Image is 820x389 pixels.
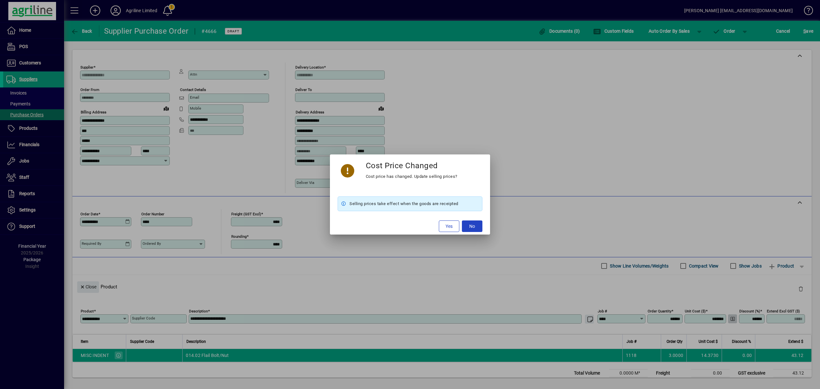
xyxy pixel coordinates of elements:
h3: Cost Price Changed [366,161,438,170]
span: No [469,223,475,230]
span: Yes [446,223,453,230]
div: Cost price has changed. Update selling prices? [366,173,457,180]
button: No [462,220,482,232]
button: Yes [439,220,459,232]
span: Selling prices take effect when the goods are receipted [349,200,458,208]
